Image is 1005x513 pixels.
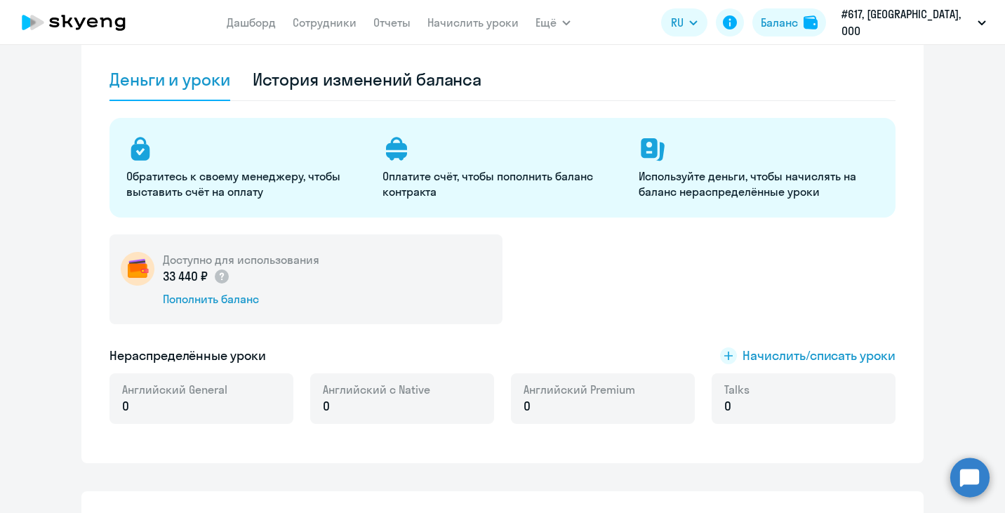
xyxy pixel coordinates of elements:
[841,6,972,39] p: #617, [GEOGRAPHIC_DATA], ООО
[834,6,993,39] button: #617, [GEOGRAPHIC_DATA], ООО
[109,347,266,365] h5: Нераспределённые уроки
[122,382,227,397] span: Английский General
[524,397,531,415] span: 0
[761,14,798,31] div: Баланс
[639,168,878,199] p: Используйте деньги, чтобы начислять на баланс нераспределённые уроки
[382,168,622,199] p: Оплатите счёт, чтобы пополнить баланс контракта
[163,291,319,307] div: Пополнить баланс
[373,15,411,29] a: Отчеты
[227,15,276,29] a: Дашборд
[122,397,129,415] span: 0
[724,382,750,397] span: Talks
[253,68,482,91] div: История изменений баланса
[671,14,684,31] span: RU
[126,168,366,199] p: Обратитесь к своему менеджеру, чтобы выставить счёт на оплату
[163,267,230,286] p: 33 440 ₽
[109,68,230,91] div: Деньги и уроки
[535,8,571,36] button: Ещё
[427,15,519,29] a: Начислить уроки
[524,382,635,397] span: Английский Premium
[661,8,707,36] button: RU
[752,8,826,36] button: Балансbalance
[293,15,357,29] a: Сотрудники
[535,14,557,31] span: Ещё
[121,252,154,286] img: wallet-circle.png
[804,15,818,29] img: balance
[743,347,896,365] span: Начислить/списать уроки
[323,382,430,397] span: Английский с Native
[323,397,330,415] span: 0
[724,397,731,415] span: 0
[163,252,319,267] h5: Доступно для использования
